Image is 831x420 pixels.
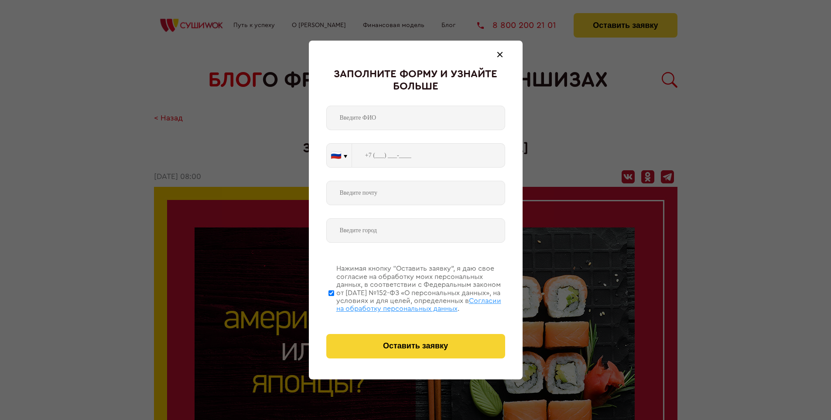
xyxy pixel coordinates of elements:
input: Введите ФИО [326,106,505,130]
div: Нажимая кнопку “Оставить заявку”, я даю свое согласие на обработку моих персональных данных, в со... [336,265,505,313]
input: +7 (___) ___-____ [352,143,505,168]
span: Согласии на обработку персональных данных [336,297,501,312]
button: 🇷🇺 [327,144,352,167]
div: Заполните форму и узнайте больше [326,69,505,93]
button: Оставить заявку [326,334,505,358]
input: Введите почту [326,181,505,205]
input: Введите город [326,218,505,243]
